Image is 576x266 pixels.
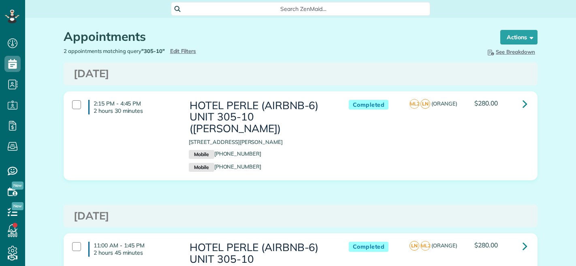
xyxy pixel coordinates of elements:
p: 2 hours 45 minutes [94,249,177,256]
button: See Breakdown [484,47,538,56]
span: See Breakdown [486,49,535,55]
a: Edit Filters [170,48,196,54]
button: Actions [500,30,538,44]
p: [STREET_ADDRESS][PERSON_NAME] [189,138,332,146]
span: $280.00 [474,99,498,107]
p: 2 hours 30 minutes [94,107,177,114]
span: New [12,202,23,210]
h4: 11:00 AM - 1:45 PM [88,242,177,256]
span: Completed [349,100,389,110]
span: $280.00 [474,241,498,249]
div: 2 appointments matching query [58,47,301,55]
h3: HOTEL PERLE (AIRBNB-6) UNIT 305-10 ([PERSON_NAME]) [189,100,332,135]
span: ML2 [420,241,430,251]
h4: 2:15 PM - 4:45 PM [88,100,177,114]
strong: "305-10" [141,48,165,54]
a: Mobile[PHONE_NUMBER] [189,150,261,157]
span: New [12,182,23,190]
small: Mobile [189,163,214,172]
span: ML2 [410,99,419,109]
span: (ORANGE) [431,100,458,107]
span: Completed [349,242,389,252]
span: LN [420,99,430,109]
h3: [DATE] [74,68,527,80]
small: Mobile [189,150,214,159]
a: Mobile[PHONE_NUMBER] [189,163,261,170]
h1: Appointments [64,30,485,43]
span: (ORANGE) [431,242,458,249]
h3: [DATE] [74,210,527,222]
span: LN [410,241,419,251]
